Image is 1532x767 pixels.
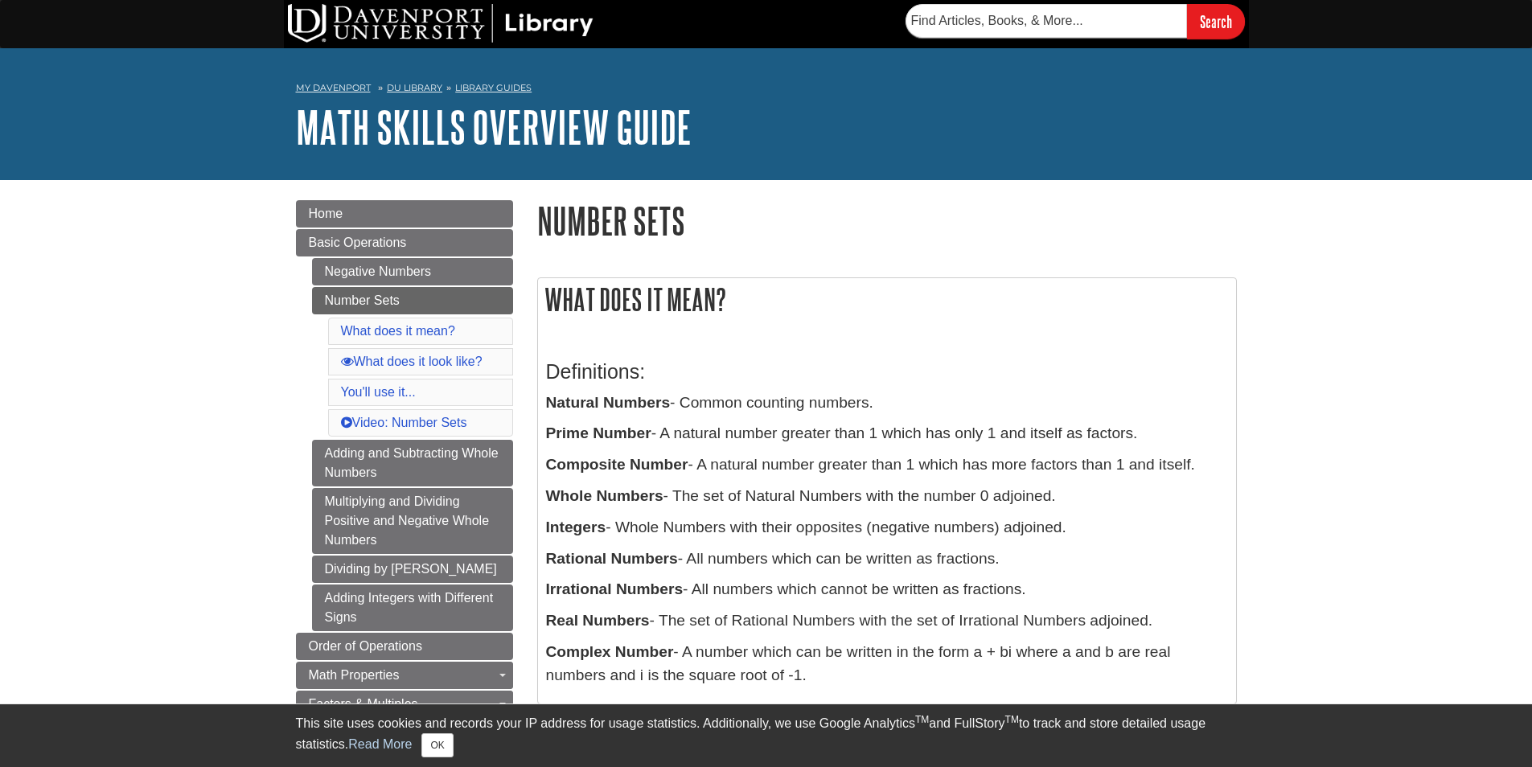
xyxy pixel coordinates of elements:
[341,385,416,399] a: You'll use it...
[309,697,418,711] span: Factors & Multiples
[546,519,606,535] b: Integers
[546,609,1228,633] p: - The set of Rational Numbers with the set of Irrational Numbers adjoined.
[546,422,1228,445] p: - A natural number greater than 1 which has only 1 and itself as factors.
[546,453,1228,477] p: - A natural number greater than 1 which has more factors than 1 and itself.
[309,207,343,220] span: Home
[546,548,1228,571] p: - All numbers which can be written as fractions.
[537,200,1237,241] h1: Number Sets
[546,641,1228,687] p: - A number which can be written in the form a + bi where a and b are real numbers and i is the sq...
[546,485,1228,508] p: - The set of Natural Numbers with the number 0 adjoined.
[915,714,929,725] sup: TM
[546,643,674,660] b: Complex Number
[296,77,1237,103] nav: breadcrumb
[546,550,678,567] b: Rational Numbers
[296,714,1237,757] div: This site uses cookies and records your IP address for usage statistics. Additionally, we use Goo...
[546,456,688,473] b: Composite Number
[296,102,692,152] a: Math Skills Overview Guide
[546,392,1228,415] p: - Common counting numbers.
[348,737,412,751] a: Read More
[312,556,513,583] a: Dividing by [PERSON_NAME]
[312,584,513,631] a: Adding Integers with Different Signs
[312,287,513,314] a: Number Sets
[546,612,650,629] b: Real Numbers
[341,355,483,368] a: What does it look like?
[312,488,513,554] a: Multiplying and Dividing Positive and Negative Whole Numbers
[546,516,1228,539] p: - Whole Numbers with their opposites (negative numbers) adjoined.
[309,236,407,249] span: Basic Operations
[1005,714,1019,725] sup: TM
[288,4,593,43] img: DU Library
[296,200,513,228] a: Home
[538,278,1236,321] h2: What does it mean?
[906,4,1245,39] form: Searches DU Library's articles, books, and more
[906,4,1187,38] input: Find Articles, Books, & More...
[546,578,1228,601] p: - All numbers which cannot be written as fractions.
[296,81,371,95] a: My Davenport
[455,82,532,93] a: Library Guides
[312,258,513,285] a: Negative Numbers
[341,416,467,429] a: Video: Number Sets
[387,82,442,93] a: DU Library
[296,229,513,256] a: Basic Operations
[546,487,663,504] b: Whole Numbers
[421,733,453,757] button: Close
[1187,4,1245,39] input: Search
[546,580,684,597] b: Irrational Numbers
[309,668,400,682] span: Math Properties
[309,639,422,653] span: Order of Operations
[546,394,671,411] b: Natural Numbers
[546,425,651,441] b: Prime Number
[296,633,513,660] a: Order of Operations
[546,360,1228,383] h3: Definitions:
[312,440,513,486] a: Adding and Subtracting Whole Numbers
[296,662,513,689] a: Math Properties
[296,691,513,718] a: Factors & Multiples
[341,324,455,338] a: What does it mean?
